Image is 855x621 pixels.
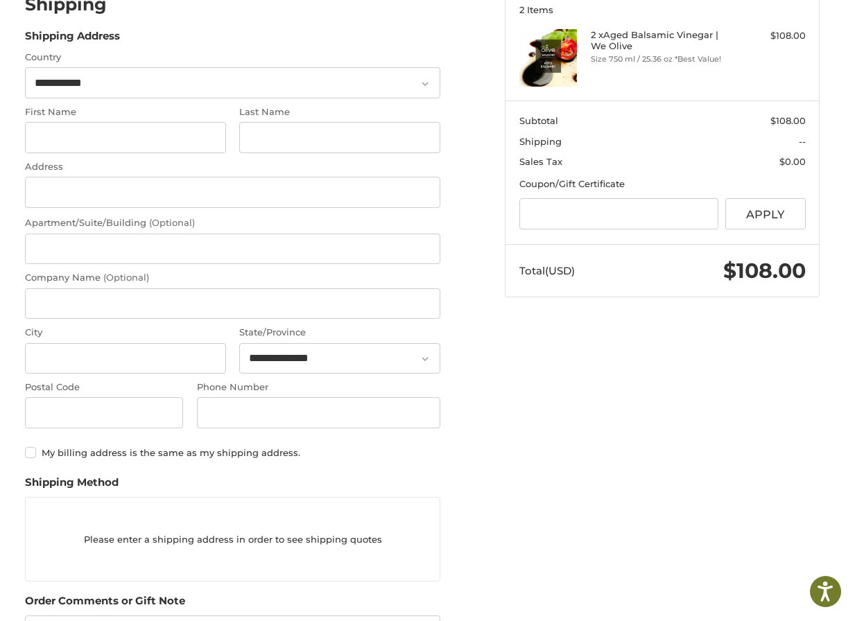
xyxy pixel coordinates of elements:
label: City [25,326,226,340]
label: Postal Code [25,381,183,394]
input: Gift Certificate or Coupon Code [519,198,719,229]
span: $108.00 [723,258,806,283]
span: $108.00 [770,115,806,126]
div: $108.00 [734,29,805,43]
label: First Name [25,105,226,119]
label: Country [25,51,440,64]
button: Apply [725,198,806,229]
span: Sales Tax [519,156,562,167]
h4: 2 x Aged Balsamic Vinegar | We Olive [591,29,731,52]
h3: 2 Items [519,4,806,15]
span: Shipping [519,136,562,147]
span: Subtotal [519,115,558,126]
div: Coupon/Gift Certificate [519,177,806,191]
label: Address [25,160,440,174]
legend: Shipping Address [25,28,120,51]
span: $0.00 [779,156,806,167]
label: My billing address is the same as my shipping address. [25,447,440,458]
button: Open LiveChat chat widget [159,18,176,35]
span: -- [799,136,806,147]
label: Apartment/Suite/Building [25,216,440,230]
label: State/Province [239,326,440,340]
label: Phone Number [197,381,441,394]
small: (Optional) [149,217,195,228]
label: Last Name [239,105,440,119]
li: Size 750 ml / 25.36 oz *Best Value! [591,53,731,65]
legend: Order Comments [25,593,185,615]
p: We're away right now. Please check back later! [19,21,157,32]
span: Total (USD) [519,264,575,277]
legend: Shipping Method [25,475,119,497]
small: (Optional) [103,272,149,283]
p: Please enter a shipping address in order to see shipping quotes [26,526,440,553]
label: Company Name [25,271,440,285]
